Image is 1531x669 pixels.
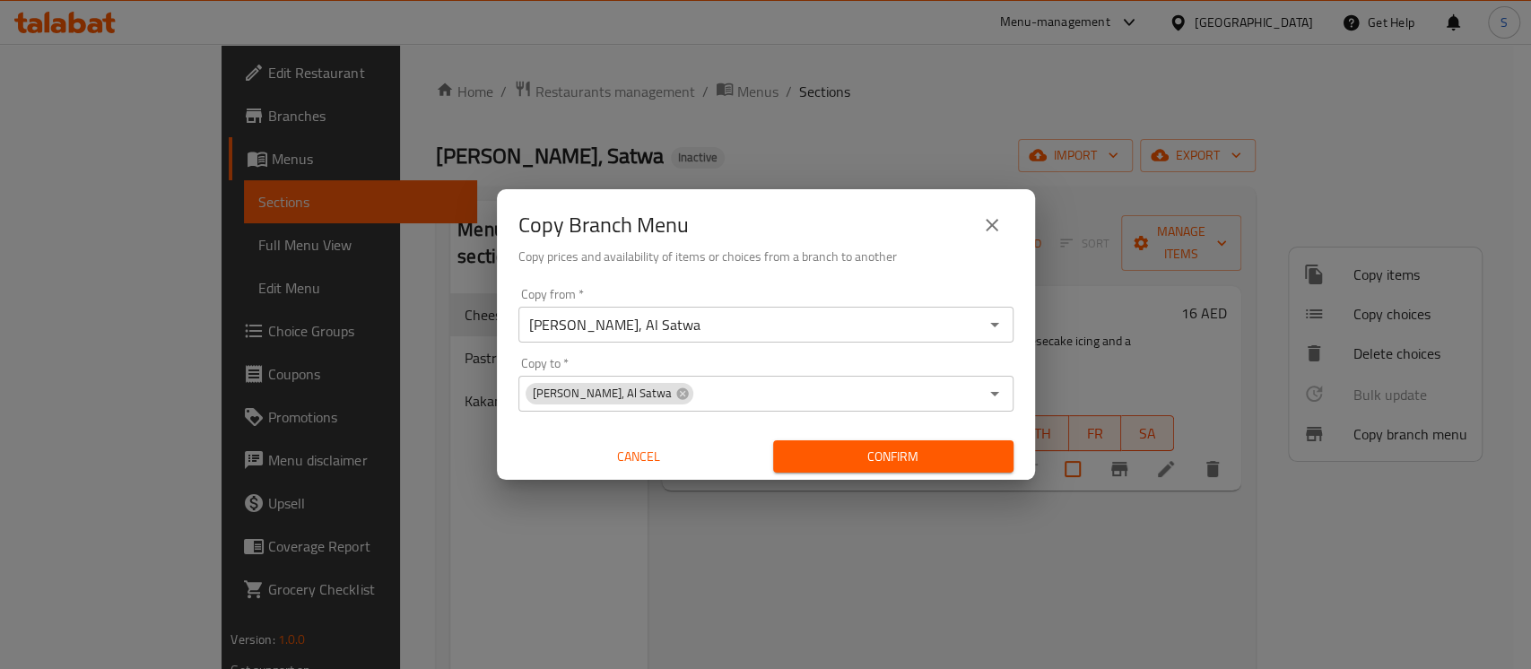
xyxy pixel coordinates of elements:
[518,211,689,239] h2: Copy Branch Menu
[787,446,999,468] span: Confirm
[526,383,693,404] div: [PERSON_NAME], Al Satwa
[970,204,1013,247] button: close
[518,247,1013,266] h6: Copy prices and availability of items or choices from a branch to another
[982,381,1007,406] button: Open
[526,385,679,402] span: [PERSON_NAME], Al Satwa
[773,440,1013,474] button: Confirm
[526,446,752,468] span: Cancel
[518,440,759,474] button: Cancel
[982,312,1007,337] button: Open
